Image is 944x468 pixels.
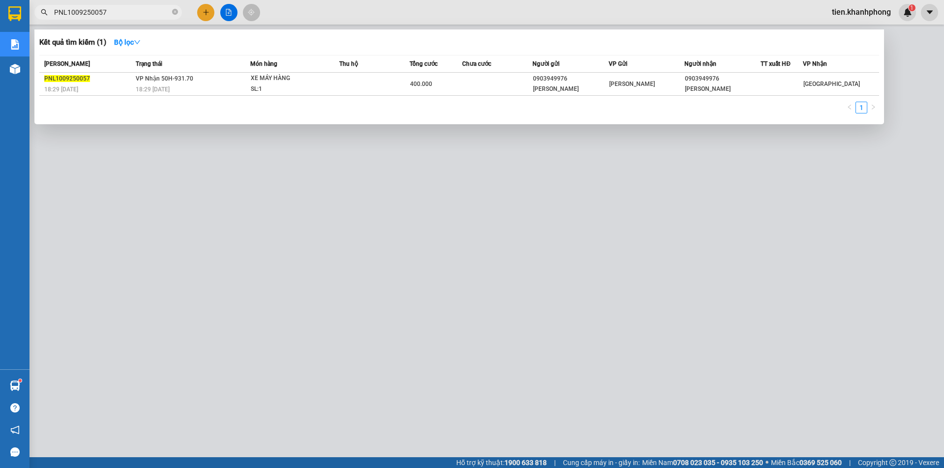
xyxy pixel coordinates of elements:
[251,73,324,84] div: XE MÁY HÀNG
[172,8,178,17] span: close-circle
[114,38,141,46] strong: Bộ lọc
[533,84,608,94] div: [PERSON_NAME]
[847,104,853,110] span: left
[44,60,90,67] span: [PERSON_NAME]
[250,60,277,67] span: Món hàng
[844,102,855,113] button: left
[10,447,20,457] span: message
[855,102,867,113] li: 1
[533,74,608,84] div: 0903949976
[8,6,21,21] img: logo-vxr
[19,379,22,382] sup: 1
[609,60,627,67] span: VP Gửi
[867,102,879,113] li: Next Page
[134,39,141,46] span: down
[63,14,94,78] b: BIÊN NHẬN GỬI HÀNG
[10,39,20,50] img: solution-icon
[54,7,170,18] input: Tìm tên, số ĐT hoặc mã đơn
[172,9,178,15] span: close-circle
[39,37,106,48] h3: Kết quả tìm kiếm ( 1 )
[609,81,655,87] span: [PERSON_NAME]
[44,86,78,93] span: 18:29 [DATE]
[867,102,879,113] button: right
[44,75,90,82] span: PNL1009250057
[870,104,876,110] span: right
[41,9,48,16] span: search
[532,60,560,67] span: Người gửi
[685,84,760,94] div: [PERSON_NAME]
[761,60,791,67] span: TT xuất HĐ
[251,84,324,95] div: SL: 1
[410,60,438,67] span: Tổng cước
[856,102,867,113] a: 1
[803,81,860,87] span: [GEOGRAPHIC_DATA]
[685,74,760,84] div: 0903949976
[136,86,170,93] span: 18:29 [DATE]
[10,381,20,391] img: warehouse-icon
[10,425,20,435] span: notification
[462,60,491,67] span: Chưa cước
[83,47,135,59] li: (c) 2017
[339,60,358,67] span: Thu hộ
[136,60,162,67] span: Trạng thái
[12,12,61,61] img: logo.jpg
[107,12,130,36] img: logo.jpg
[10,403,20,413] span: question-circle
[803,60,827,67] span: VP Nhận
[410,81,432,87] span: 400.000
[83,37,135,45] b: [DOMAIN_NAME]
[844,102,855,113] li: Previous Page
[136,75,193,82] span: VP Nhận 50H-931.70
[684,60,716,67] span: Người nhận
[106,34,148,50] button: Bộ lọcdown
[12,63,56,110] b: [PERSON_NAME]
[10,64,20,74] img: warehouse-icon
